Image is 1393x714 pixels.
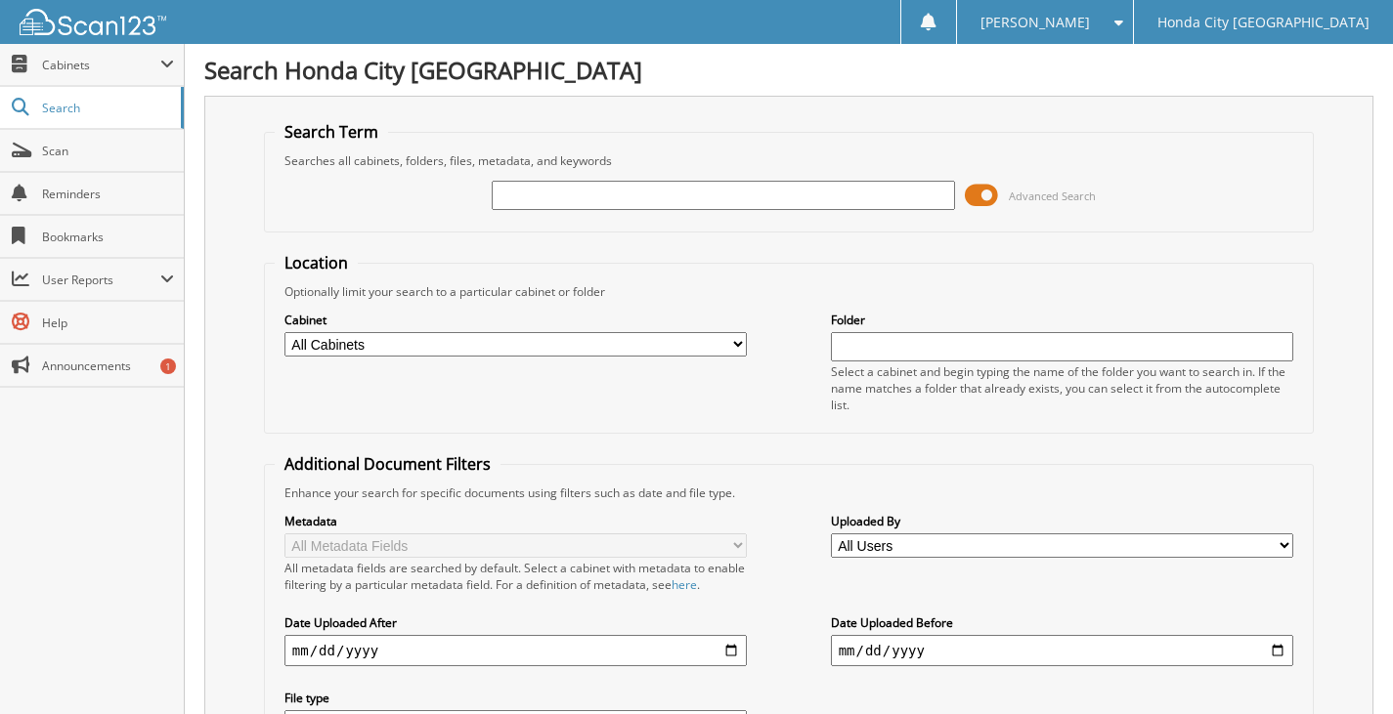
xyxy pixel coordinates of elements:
label: Date Uploaded After [284,614,748,631]
img: scan123-logo-white.svg [20,9,166,35]
span: Cabinets [42,57,160,73]
div: Select a cabinet and begin typing the name of the folder you want to search in. If the name match... [831,363,1294,413]
span: User Reports [42,272,160,288]
legend: Location [275,252,358,273]
a: here [672,576,697,593]
div: 1 [160,358,176,374]
div: Searches all cabinets, folders, files, metadata, and keywords [275,152,1303,169]
span: Search [42,100,171,116]
label: Cabinet [284,312,748,328]
legend: Additional Document Filters [275,453,501,475]
span: Honda City [GEOGRAPHIC_DATA] [1157,17,1370,28]
div: All metadata fields are searched by default. Select a cabinet with metadata to enable filtering b... [284,560,748,593]
span: [PERSON_NAME] [980,17,1090,28]
input: start [284,635,748,666]
label: Metadata [284,513,748,529]
div: Enhance your search for specific documents using filters such as date and file type. [275,484,1303,501]
h1: Search Honda City [GEOGRAPHIC_DATA] [204,54,1373,86]
label: Date Uploaded Before [831,614,1294,631]
span: Advanced Search [1009,189,1096,203]
span: Scan [42,143,174,159]
label: File type [284,690,748,706]
span: Reminders [42,186,174,202]
legend: Search Term [275,121,388,143]
input: end [831,635,1294,666]
span: Bookmarks [42,229,174,245]
div: Optionally limit your search to a particular cabinet or folder [275,283,1303,300]
label: Folder [831,312,1294,328]
span: Announcements [42,357,174,374]
label: Uploaded By [831,513,1294,529]
span: Help [42,315,174,331]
